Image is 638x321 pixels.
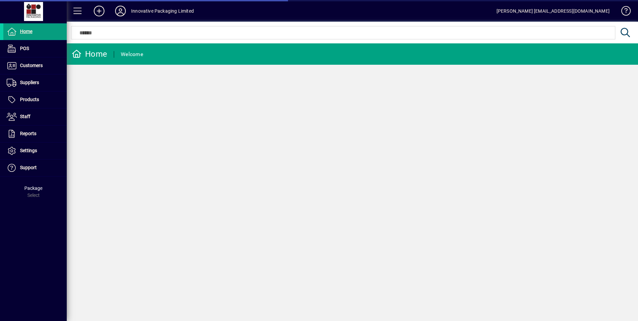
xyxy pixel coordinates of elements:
[3,74,67,91] a: Suppliers
[3,142,67,159] a: Settings
[3,40,67,57] a: POS
[3,159,67,176] a: Support
[20,63,43,68] span: Customers
[3,125,67,142] a: Reports
[131,6,194,16] div: Innovative Packaging Limited
[72,49,107,59] div: Home
[20,131,36,136] span: Reports
[88,5,110,17] button: Add
[497,6,610,16] div: [PERSON_NAME] [EMAIL_ADDRESS][DOMAIN_NAME]
[20,80,39,85] span: Suppliers
[20,165,37,170] span: Support
[24,186,42,191] span: Package
[20,97,39,102] span: Products
[3,57,67,74] a: Customers
[3,91,67,108] a: Products
[121,49,143,60] div: Welcome
[3,108,67,125] a: Staff
[110,5,131,17] button: Profile
[616,1,630,23] a: Knowledge Base
[20,114,30,119] span: Staff
[20,29,32,34] span: Home
[20,148,37,153] span: Settings
[20,46,29,51] span: POS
